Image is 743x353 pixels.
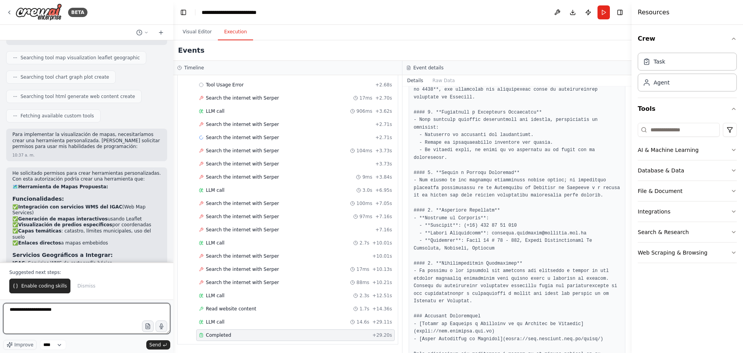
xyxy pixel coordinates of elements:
button: Web Scraping & Browsing [638,243,737,263]
span: Fetching available custom tools [21,113,94,119]
span: + 7.16s [375,227,392,233]
strong: Visualización de predios específicos [18,222,112,227]
strong: Generación de mapas interactivos [18,216,108,222]
div: Search & Research [638,228,689,236]
li: ✅ (Web Map Services) [12,204,161,216]
strong: Capas temáticas [18,228,62,234]
span: + 10.13s [372,266,392,272]
button: Enable coding skills [9,279,70,293]
div: Database & Data [638,167,684,174]
button: Switch to previous chat [133,28,152,37]
button: Database & Data [638,160,737,181]
div: Task [654,58,665,65]
span: Improve [14,342,33,348]
span: 100ms [356,200,372,207]
span: Search the internet with Serper [206,200,279,207]
span: Send [149,342,161,348]
li: ✅ : catastro, límites municipales, uso del suelo [12,228,161,240]
div: File & Document [638,187,683,195]
span: + 3.84s [375,174,392,180]
button: Improve [3,340,37,350]
span: 2.3s [360,293,369,299]
span: LLM call [206,108,224,114]
h3: Event details [413,65,443,71]
button: Execution [218,24,253,40]
span: 17ms [360,95,372,101]
button: Click to speak your automation idea [156,320,167,332]
span: 906ms [356,108,372,114]
button: AI & Machine Learning [638,140,737,160]
div: Tools [638,120,737,269]
img: Logo [15,3,62,21]
button: Details [402,75,428,86]
span: + 7.16s [375,214,392,220]
span: Search the internet with Serper [206,95,279,101]
strong: Enlaces directos [18,240,61,246]
span: LLM call [206,187,224,193]
span: Search the internet with Serper [206,161,279,167]
li: ✅ usando Leaflet [12,216,161,222]
li: : Servicios WMS de cartografía básica [12,260,161,267]
span: Search the internet with Serper [206,266,279,272]
span: + 2.68s [375,82,392,88]
span: + 10.01s [372,240,392,246]
span: Tool Usage Error [206,82,244,88]
span: Searching tool html generate web content create [21,93,135,100]
span: + 2.71s [375,121,392,127]
h2: Events [178,45,204,56]
div: Crew [638,50,737,98]
button: Visual Editor [176,24,218,40]
h3: Timeline [184,65,204,71]
span: Completed [206,332,231,338]
span: Search the internet with Serper [206,253,279,259]
span: 9ms [362,174,372,180]
span: Searching tool chart graph plot create [21,74,109,80]
span: + 3.73s [375,161,392,167]
span: 2.7s [360,240,369,246]
p: Para implementar la visualización de mapas, necesitaríamos crear una herramienta personalizada. [... [12,132,161,150]
button: Tools [638,98,737,120]
span: Search the internet with Serper [206,279,279,286]
div: Web Scraping & Browsing [638,249,707,257]
span: + 6.95s [375,187,392,193]
span: + 14.36s [372,306,392,312]
span: Search the internet with Serper [206,227,279,233]
span: + 2.70s [375,95,392,101]
span: + 10.21s [372,279,392,286]
div: AI & Machine Learning [638,146,698,154]
button: Crew [638,28,737,50]
span: LLM call [206,293,224,299]
span: + 2.71s [375,134,392,141]
span: Search the internet with Serper [206,134,279,141]
span: 17ms [356,266,369,272]
span: Enable coding skills [21,283,67,289]
strong: Servicios Geográficos a Integrar: [12,252,113,258]
li: ✅ por coordenadas [12,222,161,228]
button: File & Document [638,181,737,201]
span: Search the internet with Serper [206,174,279,180]
strong: Herramienta de Mapas Propuesta: [18,184,108,189]
button: Dismiss [74,279,99,293]
button: Send [146,340,170,350]
span: Search the internet with Serper [206,121,279,127]
button: Start a new chat [155,28,167,37]
span: 14.6s [356,319,369,325]
button: Raw Data [428,75,460,86]
div: 10:37 a. m. [12,152,34,158]
div: Agent [654,79,669,86]
strong: Integración con servicios WMS del IGAC [18,204,122,210]
span: + 10.01s [372,253,392,259]
span: 88ms [356,279,369,286]
span: + 29.20s [372,332,392,338]
span: Dismiss [77,283,95,289]
span: LLM call [206,319,224,325]
nav: breadcrumb [202,9,272,16]
strong: IGAC [12,260,25,266]
span: + 3.62s [375,108,392,114]
div: BETA [68,8,87,17]
span: Read website content [206,306,256,312]
p: Suggested next steps: [9,269,164,276]
span: 104ms [356,148,372,154]
span: + 3.73s [375,148,392,154]
button: Search & Research [638,222,737,242]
